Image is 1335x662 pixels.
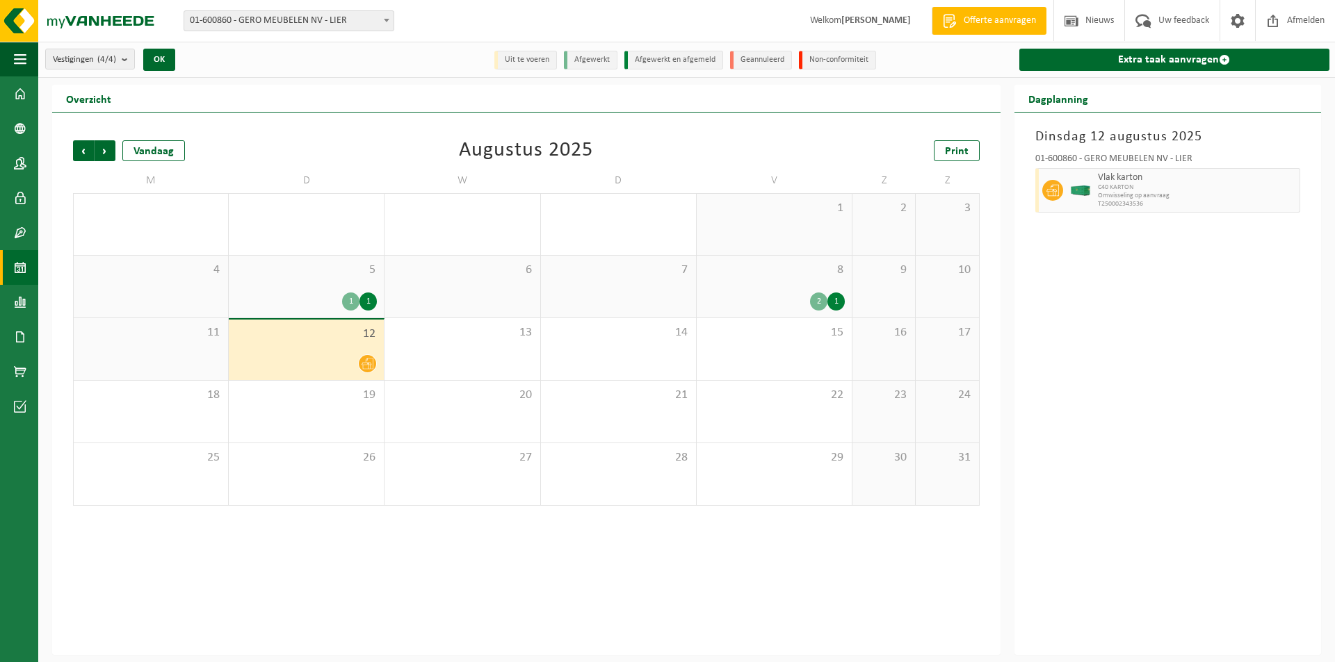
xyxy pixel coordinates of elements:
[342,292,359,311] div: 1
[95,140,115,161] span: Volgende
[73,140,94,161] span: Vorige
[960,14,1039,28] span: Offerte aanvragen
[859,325,908,340] span: 16
[859,388,908,403] span: 23
[1098,192,1296,200] span: Omwisseling op aanvraag
[236,450,377,465] span: 26
[459,140,593,161] div: Augustus 2025
[945,146,969,157] span: Print
[385,168,540,193] td: W
[704,388,845,403] span: 22
[122,140,185,161] div: Vandaag
[97,55,116,64] count: (4/4)
[704,263,845,278] span: 8
[923,325,971,340] span: 17
[548,263,689,278] span: 7
[184,11,394,31] span: 01-600860 - GERO MEUBELEN NV - LIER
[391,388,533,403] span: 20
[391,325,533,340] span: 13
[624,51,723,69] li: Afgewerkt en afgemeld
[704,325,845,340] span: 15
[391,263,533,278] span: 6
[236,263,377,278] span: 5
[841,15,911,26] strong: [PERSON_NAME]
[704,450,845,465] span: 29
[923,450,971,465] span: 31
[923,263,971,278] span: 10
[81,325,221,340] span: 11
[391,450,533,465] span: 27
[52,85,125,112] h2: Overzicht
[1098,172,1296,183] span: Vlak karton
[1035,154,1300,168] div: 01-600860 - GERO MEUBELEN NV - LIER
[1035,126,1300,147] h3: Dinsdag 12 augustus 2025
[359,292,377,311] div: 1
[1019,49,1329,71] a: Extra taak aanvragen
[236,326,377,342] span: 12
[81,263,221,278] span: 4
[541,168,697,193] td: D
[1014,85,1102,112] h2: Dagplanning
[827,292,845,311] div: 1
[143,49,175,71] button: OK
[799,51,876,69] li: Non-conformiteit
[45,49,135,69] button: Vestigingen(4/4)
[923,201,971,216] span: 3
[730,51,792,69] li: Geannuleerd
[923,388,971,403] span: 24
[564,51,617,69] li: Afgewerkt
[810,292,827,311] div: 2
[1070,185,1091,196] img: HK-XC-40-GN-00
[1098,200,1296,208] span: T250002343536
[53,49,116,70] span: Vestigingen
[859,450,908,465] span: 30
[697,168,852,193] td: V
[932,7,1046,35] a: Offerte aanvragen
[494,51,557,69] li: Uit te voeren
[81,450,221,465] span: 25
[548,388,689,403] span: 21
[704,201,845,216] span: 1
[81,388,221,403] span: 18
[934,140,980,161] a: Print
[548,450,689,465] span: 28
[859,263,908,278] span: 9
[1098,183,1296,192] span: C40 KARTON
[548,325,689,340] span: 14
[229,168,385,193] td: D
[916,168,979,193] td: Z
[236,388,377,403] span: 19
[73,168,229,193] td: M
[859,201,908,216] span: 2
[852,168,916,193] td: Z
[184,10,394,31] span: 01-600860 - GERO MEUBELEN NV - LIER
